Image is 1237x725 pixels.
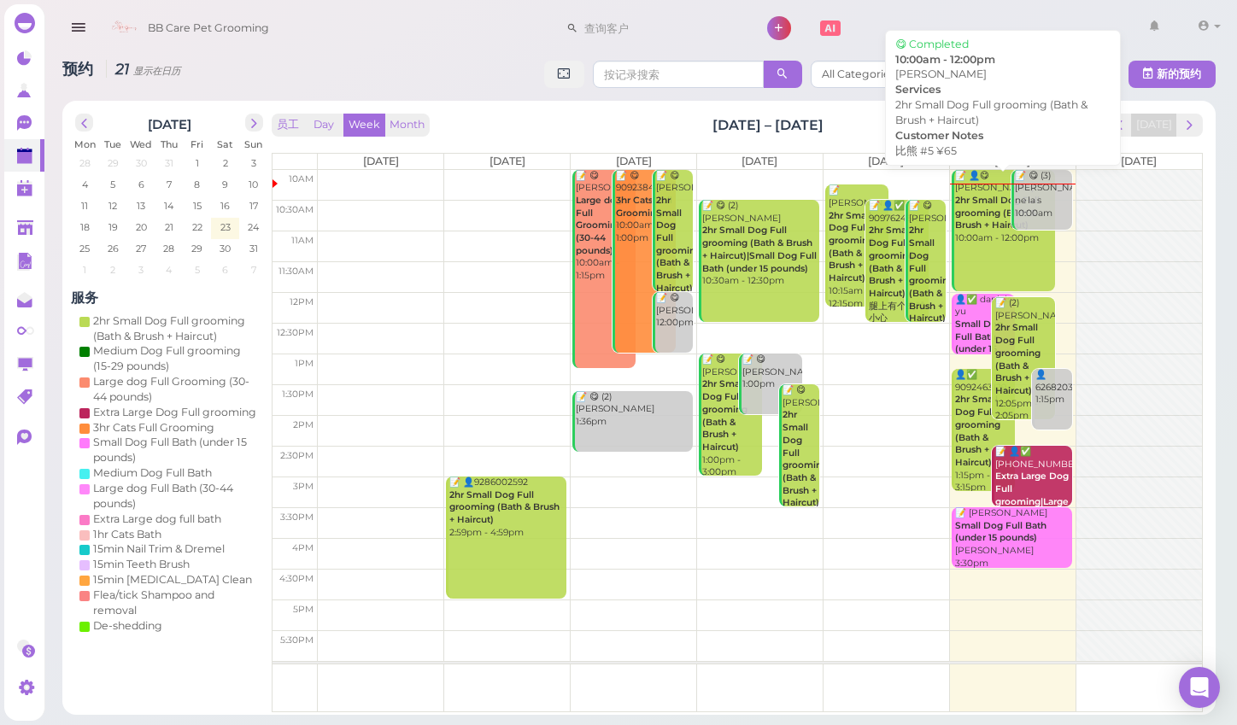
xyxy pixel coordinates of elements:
[303,114,344,137] button: Day
[194,155,201,171] span: 1
[93,343,259,374] div: Medium Dog Full grooming (15-29 pounds)
[134,155,149,171] span: 30
[108,262,117,278] span: 2
[272,114,304,137] button: 员工
[955,394,1000,467] b: 2hr Small Dog Full grooming (Bath & Brush + Haircut)
[828,184,888,310] div: 📝 [PERSON_NAME] 10:15am - 12:15pm
[244,138,262,150] span: Sun
[994,155,1030,167] span: [DATE]
[955,520,1046,544] b: Small Dog Full Bath (under 15 pounds)
[656,195,701,294] b: 2hr Small Dog Full grooming (Bath & Brush + Haircut)
[106,155,120,171] span: 29
[384,114,430,137] button: Month
[1035,369,1072,406] div: 👤6268203025 1:15pm
[278,266,314,277] span: 11:30am
[134,241,148,256] span: 27
[220,177,230,192] span: 9
[616,195,672,219] b: 3hr Cats Full Grooming
[134,219,149,235] span: 20
[655,170,693,333] div: 📝 😋 [PERSON_NAME] 10:00am - 12:00pm
[616,155,652,167] span: [DATE]
[165,177,173,192] span: 7
[279,573,314,584] span: 4:30pm
[995,322,1041,395] b: 2hr Small Dog Full grooming (Bath & Brush + Haircut)
[137,177,146,192] span: 6
[742,354,802,391] div: 📝 😋 [PERSON_NAME] 1:00pm
[490,155,525,167] span: [DATE]
[1129,61,1216,88] button: 新的预约
[79,198,90,213] span: 11
[93,512,221,527] div: Extra Large dog full bath
[280,634,314,646] span: 5:30pm
[895,67,1111,82] div: [PERSON_NAME]
[191,219,204,235] span: 22
[869,225,914,298] b: 2hr Small Dog Full grooming (Bath & Brush + Haircut)
[148,114,191,132] h2: [DATE]
[93,313,259,344] div: 2hr Small Dog Full grooming (Bath & Brush + Haircut)
[291,235,314,246] span: 11am
[93,465,212,481] div: Medium Dog Full Bath
[822,67,895,80] span: All Categories
[702,378,747,452] b: 2hr Small Dog Full grooming (Bath & Brush + Haircut)
[343,114,385,137] button: Week
[280,512,314,523] span: 3:30pm
[895,143,1111,159] div: 比熊 #5 ¥65
[277,327,314,338] span: 12:30pm
[578,15,744,42] input: 查询客户
[701,354,762,479] div: 📝 😋 [PERSON_NAME] 1:00pm - 3:00pm
[219,198,232,213] span: 16
[191,198,203,213] span: 15
[93,481,259,512] div: Large dog Full Bath (30-44 pounds)
[593,61,764,88] input: 按记录搜索
[93,374,259,405] div: Large dog Full Grooming (30-44 pounds)
[575,170,636,283] div: 📝 😋 [PERSON_NAME] 10:00am - 1:15pm
[783,409,828,508] b: 2hr Small Dog Full grooming (Bath & Brush + Haircut)
[289,173,314,184] span: 10am
[93,572,252,588] div: 15min [MEDICAL_DATA] Clean
[93,557,190,572] div: 15min Teeth Brush
[219,219,232,235] span: 23
[955,195,1040,231] b: 2hr Small Dog Full grooming (Bath & Brush + Haircut)
[954,369,1015,494] div: 👤✅ 9092463129 1:15pm - 3:15pm
[217,138,233,150] span: Sat
[1121,155,1157,167] span: [DATE]
[290,296,314,307] span: 12pm
[1176,114,1203,137] button: next
[246,219,261,235] span: 24
[576,195,622,256] b: Large dog Full Grooming (30-44 pounds)
[249,262,258,278] span: 7
[276,204,314,215] span: 10:30am
[221,155,230,171] span: 2
[245,114,263,132] button: next
[247,177,260,192] span: 10
[868,200,929,350] div: 📝 👤✅ 9097624616 腿上有个肉球 小心 10:30am - 12:30pm
[93,541,225,557] div: 15min Nail Trim & Dremel
[81,262,88,278] span: 1
[161,241,176,256] span: 28
[75,114,93,132] button: prev
[164,262,173,278] span: 4
[1014,170,1072,220] div: 📝 😋 (3) [PERSON_NAME] ne la s 10:00am
[249,155,258,171] span: 3
[293,419,314,430] span: 2pm
[93,405,256,420] div: Extra Large Dog Full grooming
[130,138,152,150] span: Wed
[248,241,260,256] span: 31
[79,219,91,235] span: 18
[280,450,314,461] span: 2:30pm
[162,198,175,213] span: 14
[712,115,824,135] h2: [DATE] – [DATE]
[954,507,1072,570] div: 📝 [PERSON_NAME] [PERSON_NAME] 3:30pm
[78,155,92,171] span: 28
[106,60,180,78] i: 21
[108,177,117,192] span: 5
[448,477,566,539] div: 📝 👤9286002592 2:59pm - 4:59pm
[93,588,259,618] div: Flea/tick Shampoo and removal
[93,420,214,436] div: 3hr Cats Full Grooming
[106,241,120,256] span: 26
[994,297,1055,423] div: 📝 (2) [PERSON_NAME] 12:05pm - 2:05pm
[292,542,314,553] span: 4pm
[148,4,269,52] span: BB Care Pet Grooming
[93,618,162,634] div: De-shedding
[93,527,161,542] div: 1hr Cats Bath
